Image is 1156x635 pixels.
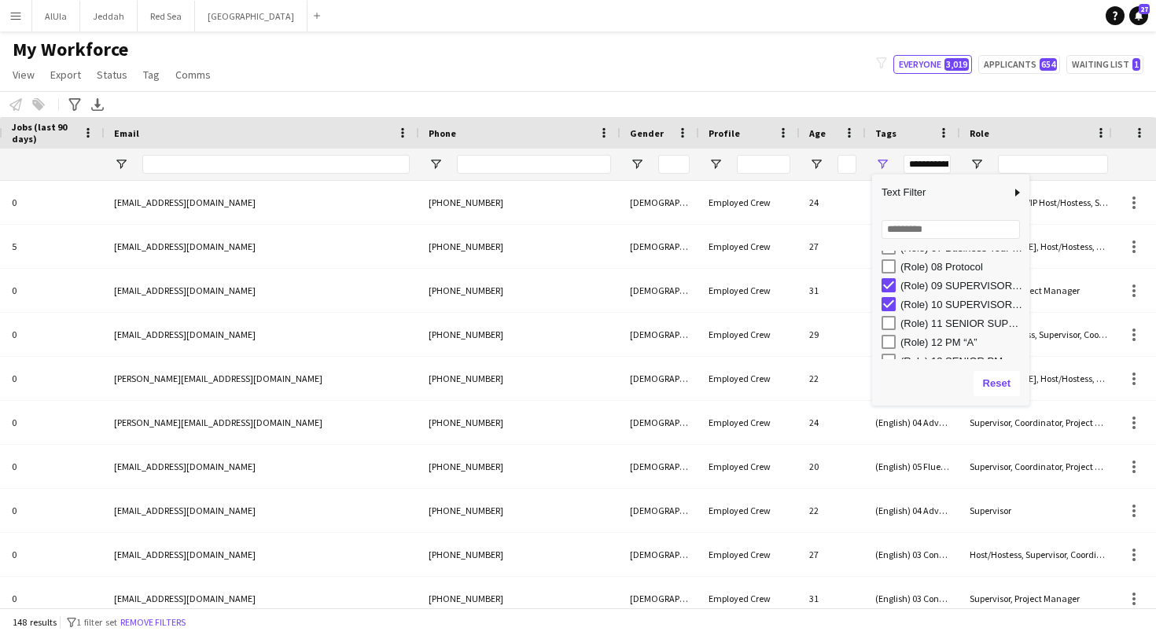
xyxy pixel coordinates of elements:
[195,1,307,31] button: [GEOGRAPHIC_DATA]
[620,181,699,224] div: [DEMOGRAPHIC_DATA]
[620,269,699,312] div: [DEMOGRAPHIC_DATA]
[800,489,866,532] div: 22
[105,313,419,356] div: [EMAIL_ADDRESS][DOMAIN_NAME]
[114,127,139,139] span: Email
[117,614,189,631] button: Remove filters
[2,533,105,576] div: 0
[709,127,740,139] span: Profile
[998,155,1108,174] input: Role Filter Input
[699,445,800,488] div: Employed Crew
[419,181,620,224] div: [PHONE_NUMBER]
[457,155,611,174] input: Phone Filter Input
[866,577,960,620] div: (English) 03 Conversational, (Experience) 03 GOATS, (PPSS) 02 IP, (Role) 09 SUPERVISOR “B”
[970,157,984,171] button: Open Filter Menu
[944,58,969,71] span: 3,019
[620,577,699,620] div: [DEMOGRAPHIC_DATA]
[114,157,128,171] button: Open Filter Menu
[970,505,1011,516] span: Supervisor
[105,577,419,620] div: [EMAIL_ADDRESS][DOMAIN_NAME]
[872,174,1029,406] div: Column Filter
[2,401,105,444] div: 0
[872,179,1011,206] span: Text Filter
[699,181,800,224] div: Employed Crew
[620,445,699,488] div: [DEMOGRAPHIC_DATA]
[620,489,699,532] div: [DEMOGRAPHIC_DATA]
[65,95,84,114] app-action-btn: Advanced filters
[900,355,1025,367] div: (Role) 13 SENIOR PM
[699,225,800,268] div: Employed Crew
[800,181,866,224] div: 24
[76,616,117,628] span: 1 filter set
[2,445,105,488] div: 0
[620,313,699,356] div: [DEMOGRAPHIC_DATA]
[630,157,644,171] button: Open Filter Menu
[1040,58,1057,71] span: 654
[709,157,723,171] button: Open Filter Menu
[2,577,105,620] div: 0
[44,64,87,85] a: Export
[138,1,195,31] button: Red Sea
[699,533,800,576] div: Employed Crew
[900,299,1025,310] div: (Role) 10 SUPERVISOR "A"
[978,55,1060,74] button: Applicants654
[809,157,823,171] button: Open Filter Menu
[419,225,620,268] div: [PHONE_NUMBER]
[1132,58,1140,71] span: 1
[1129,6,1148,25] a: 27
[2,225,105,268] div: 5
[900,261,1025,273] div: (Role) 08 Protocol
[105,225,419,268] div: [EMAIL_ADDRESS][DOMAIN_NAME]
[142,155,410,174] input: Email Filter Input
[175,68,211,82] span: Comms
[2,313,105,356] div: 0
[620,357,699,400] div: [DEMOGRAPHIC_DATA]
[105,401,419,444] div: [PERSON_NAME][EMAIL_ADDRESS][DOMAIN_NAME]
[2,489,105,532] div: 0
[419,401,620,444] div: [PHONE_NUMBER]
[658,155,690,174] input: Gender Filter Input
[419,445,620,488] div: [PHONE_NUMBER]
[12,121,76,145] span: Jobs (last 90 days)
[429,157,443,171] button: Open Filter Menu
[737,155,790,174] input: Profile Filter Input
[866,357,960,400] div: (English) 04 Advanced, (Experience) 03 GOATS, (PPSS) 04 VVIP , (Role) 04 Host & Hostesses, (Role)...
[800,225,866,268] div: 27
[105,357,419,400] div: [PERSON_NAME][EMAIL_ADDRESS][DOMAIN_NAME]
[970,461,1131,472] span: Supervisor, Coordinator, Project Manager
[105,181,419,224] div: [EMAIL_ADDRESS][DOMAIN_NAME]
[893,55,972,74] button: Everyone3,019
[800,533,866,576] div: 27
[875,157,889,171] button: Open Filter Menu
[699,577,800,620] div: Employed Crew
[419,357,620,400] div: [PHONE_NUMBER]
[970,127,989,139] span: Role
[974,371,1020,396] button: Reset
[419,577,620,620] div: [PHONE_NUMBER]
[970,549,1118,560] span: Host/Hostess, Supervisor, Coordinator
[882,220,1020,239] input: Search filter values
[88,95,107,114] app-action-btn: Export XLSX
[50,68,81,82] span: Export
[2,357,105,400] div: 0
[900,280,1025,292] div: (Role) 09 SUPERVISOR “B”
[90,64,134,85] a: Status
[1139,4,1150,14] span: 27
[80,1,138,31] button: Jeddah
[800,577,866,620] div: 31
[105,445,419,488] div: [EMAIL_ADDRESS][DOMAIN_NAME]
[419,533,620,576] div: [PHONE_NUMBER]
[900,336,1025,348] div: (Role) 12 PM “A”
[800,445,866,488] div: 20
[800,269,866,312] div: 31
[866,489,960,532] div: (English) 04 Advanced, (Experience) 03 GOATS, (PPSS) 04 VVIP , (Role) 08 Protocol, (Role) 09 SUPE...
[699,313,800,356] div: Employed Crew
[970,593,1080,604] span: Supervisor, Project Manager
[866,401,960,444] div: (English) 04 Advanced, (Experience) 01 Newbies, (PPSS) 03 VIP, (Role) 09 SUPERVISOR “B”
[866,269,960,312] div: (English) 04 Advanced, (Experience) 02 Experienced, (PPSS) 03 VIP, (Role) 10 SUPERVISOR "A"
[105,269,419,312] div: [EMAIL_ADDRESS][DOMAIN_NAME]
[419,489,620,532] div: [PHONE_NUMBER]
[838,155,856,174] input: Age Filter Input
[699,357,800,400] div: Employed Crew
[429,127,456,139] span: Phone
[699,269,800,312] div: Employed Crew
